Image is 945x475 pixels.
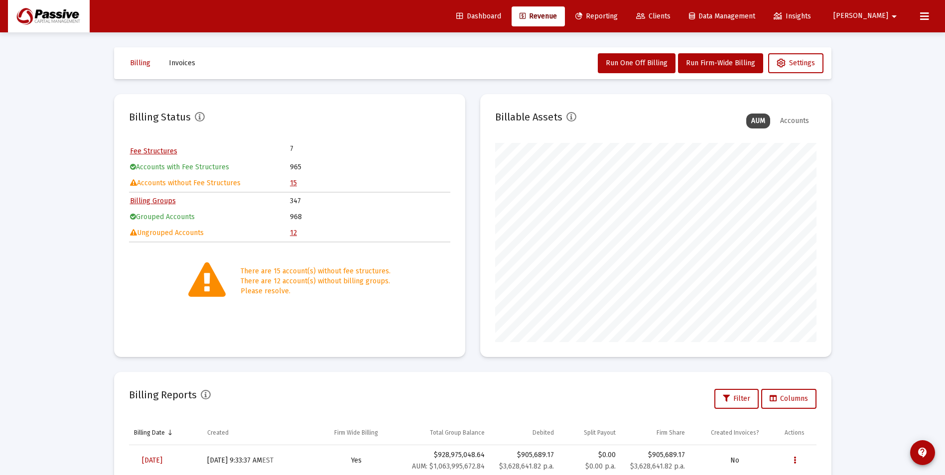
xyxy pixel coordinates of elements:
[290,210,449,225] td: 968
[761,389,816,409] button: Columns
[711,429,759,437] div: Created Invoices?
[495,109,562,125] h2: Billable Assets
[134,451,170,471] a: [DATE]
[290,194,449,209] td: 347
[785,429,805,437] div: Actions
[130,160,289,175] td: Accounts with Fee Structures
[689,12,755,20] span: Data Management
[821,6,912,26] button: [PERSON_NAME]
[606,59,668,67] span: Run One Off Billing
[575,12,618,20] span: Reporting
[400,421,490,445] td: Column Total Group Balance
[130,176,289,191] td: Accounts without Fee Structures
[134,429,165,437] div: Billing Date
[334,429,378,437] div: Firm Wide Billing
[714,389,759,409] button: Filter
[533,429,554,437] div: Debited
[766,6,819,26] a: Insights
[241,286,391,296] div: Please resolve.
[290,144,370,154] td: 7
[512,6,565,26] a: Revenue
[202,421,312,445] td: Column Created
[241,276,391,286] div: There are 12 account(s) without billing groups.
[584,429,616,437] div: Split Payout
[768,53,823,73] button: Settings
[405,450,485,472] div: $928,975,048.64
[161,53,203,73] button: Invoices
[456,12,501,20] span: Dashboard
[122,53,158,73] button: Billing
[430,429,485,437] div: Total Group Balance
[490,421,559,445] td: Column Debited
[241,266,391,276] div: There are 15 account(s) without fee structures.
[888,6,900,26] mat-icon: arrow_drop_down
[564,450,616,472] div: $0.00
[130,210,289,225] td: Grouped Accounts
[686,59,755,67] span: Run Firm-Wide Billing
[142,456,162,465] span: [DATE]
[207,456,307,466] div: [DATE] 9:33:37 AM
[495,450,554,460] div: $905,689.17
[412,462,485,471] small: AUM: $1,063,995,672.84
[678,53,763,73] button: Run Firm-Wide Billing
[499,462,554,471] small: $3,628,641.82 p.a.
[559,421,621,445] td: Column Split Payout
[657,429,685,437] div: Firm Share
[770,394,808,403] span: Columns
[695,456,775,466] div: No
[567,6,626,26] a: Reporting
[15,6,82,26] img: Dashboard
[290,229,297,237] a: 12
[780,421,816,445] td: Column Actions
[746,114,770,128] div: AUM
[723,394,750,403] span: Filter
[775,114,814,128] div: Accounts
[207,429,229,437] div: Created
[290,160,449,175] td: 965
[598,53,675,73] button: Run One Off Billing
[312,421,400,445] td: Column Firm Wide Billing
[130,197,176,205] a: Billing Groups
[129,109,191,125] h2: Billing Status
[630,462,685,471] small: $3,628,641.82 p.a.
[628,6,678,26] a: Clients
[130,59,150,67] span: Billing
[262,456,273,465] small: EST
[621,421,690,445] td: Column Firm Share
[130,147,177,155] a: Fee Structures
[636,12,671,20] span: Clients
[681,6,763,26] a: Data Management
[317,456,395,466] div: Yes
[290,179,297,187] a: 15
[585,462,616,471] small: $0.00 p.a.
[777,59,815,67] span: Settings
[129,421,203,445] td: Column Billing Date
[520,12,557,20] span: Revenue
[448,6,509,26] a: Dashboard
[130,226,289,240] td: Ungrouped Accounts
[917,447,929,459] mat-icon: contact_support
[774,12,811,20] span: Insights
[833,12,888,20] span: [PERSON_NAME]
[690,421,780,445] td: Column Created Invoices?
[626,450,685,460] div: $905,689.17
[169,59,195,67] span: Invoices
[129,387,197,403] h2: Billing Reports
